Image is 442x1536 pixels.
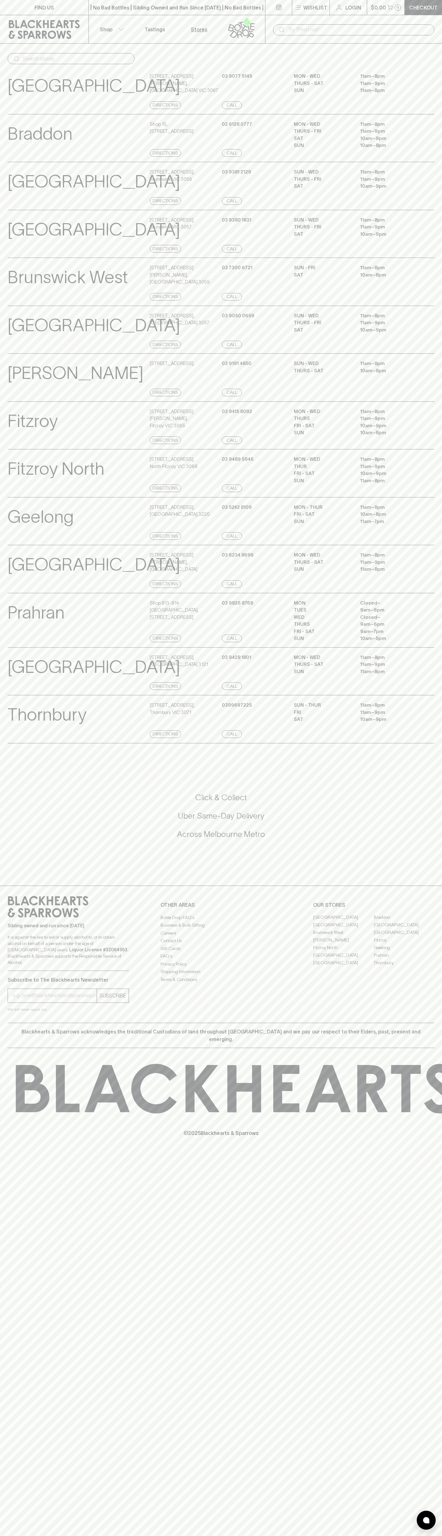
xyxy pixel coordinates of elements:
p: SUN [294,668,351,675]
p: THURS - SAT [294,661,351,668]
p: Wishlist [303,4,327,11]
a: Call [222,730,242,738]
p: 03 9381 2129 [222,168,251,176]
a: Directions [150,635,181,642]
p: 11am – 8pm [360,408,417,415]
p: [STREET_ADDRESS][PERSON_NAME] , [GEOGRAPHIC_DATA] [150,552,220,573]
p: FRI - SAT [294,422,351,430]
p: 03 9191 4850 [222,360,251,367]
p: 11am – 8pm [360,73,417,80]
a: Directions [150,580,181,588]
p: 11am – 8pm [360,668,417,675]
p: 11am – 8pm [360,360,417,367]
a: Tastings [133,15,177,43]
a: Directions [150,485,181,492]
p: 10am – 9pm [360,716,417,723]
p: 11am – 9pm [360,176,417,183]
p: 03 6234 8696 [222,552,254,559]
p: MON - WED [294,121,351,128]
p: FRI - SAT [294,628,351,635]
p: SUN - WED [294,216,351,224]
a: Directions [150,389,181,396]
p: SAT [294,135,351,142]
p: SAT [294,326,351,334]
p: 11am – 9pm [360,128,417,135]
p: Shop [100,26,112,33]
a: Call [222,485,242,492]
p: THURS [294,415,351,422]
a: Call [222,293,242,301]
a: [GEOGRAPHIC_DATA] [374,929,434,936]
p: Geelong [8,504,74,530]
a: Directions [150,436,181,444]
strong: Liquor License #32064953 [69,947,127,952]
p: 9am – 6pm [360,621,417,628]
a: Careers [160,929,282,937]
a: Call [222,580,242,588]
p: [PERSON_NAME] [8,360,143,386]
p: 03 9826 8768 [222,600,253,607]
a: Geelong [374,944,434,952]
p: 10am – 8pm [360,271,417,279]
p: SUN [294,635,351,642]
input: Try "Pinot noir" [288,25,429,35]
p: Thornbury [8,702,87,728]
p: FIND US [34,4,54,11]
p: 11am – 8pm [360,312,417,320]
p: 10am – 9pm [360,183,417,190]
p: OTHER AREAS [160,901,282,909]
p: 03 9077 5145 [222,73,252,80]
p: SUN - WED [294,360,351,367]
a: Call [222,436,242,444]
p: THURS - SAT [294,80,351,87]
a: Thornbury [374,959,434,967]
p: Closed – [360,600,417,607]
p: [STREET_ADDRESS] , [GEOGRAPHIC_DATA] 3057 [150,312,209,326]
p: THURS - FRI [294,223,351,231]
h5: Click & Collect [8,792,434,803]
p: 11am – 8pm [360,566,417,573]
p: THUR [294,463,351,470]
a: Privacy Policy [160,960,282,968]
p: THURS - FRI [294,319,351,326]
p: SAT [294,231,351,238]
p: 11am – 9pm [360,415,417,422]
p: 11am – 9pm [360,463,417,470]
p: [STREET_ADDRESS][PERSON_NAME] , [GEOGRAPHIC_DATA] 3055 [150,264,220,286]
a: Directions [150,149,181,157]
p: 11am – 9pm [360,319,417,326]
p: SUN - FRI [294,264,351,271]
p: [STREET_ADDRESS] , North Fitzroy VIC 3068 [150,456,197,470]
a: Gift Cards [160,945,282,952]
a: Call [222,245,242,253]
p: [GEOGRAPHIC_DATA] [8,168,180,195]
p: 10am – 9pm [360,231,417,238]
p: MON - WED [294,654,351,661]
p: [STREET_ADDRESS] , Brunswick VIC 3056 [150,168,194,183]
p: Subscribe to The Blackhearts Newsletter [8,976,129,984]
p: SUN [294,87,351,94]
p: MON - WED [294,408,351,415]
p: 10am – 9pm [360,135,417,142]
a: Braddon [374,914,434,921]
p: We will never spam you [8,1006,129,1013]
p: 0399697225 [222,702,252,709]
a: Call [222,389,242,396]
a: Call [222,682,242,690]
a: Fitzroy North [313,944,374,952]
p: Shop 813-814 [GEOGRAPHIC_DATA] , [STREET_ADDRESS] [150,600,220,621]
p: Shop 15 , [STREET_ADDRESS] [150,121,193,135]
p: 11am – 8pm [360,702,417,709]
p: FRI - SAT [294,470,351,477]
p: Checkout [409,4,438,11]
p: 03 7300 6721 [222,264,252,271]
p: SUN [294,429,351,436]
img: bubble-icon [423,1517,429,1523]
p: TUES [294,606,351,614]
p: 10am – 9pm [360,470,417,477]
p: FRI - SAT [294,511,351,518]
a: Directions [150,293,181,301]
p: THURS - FRI [294,128,351,135]
p: SUN [294,142,351,149]
a: [GEOGRAPHIC_DATA] [313,921,374,929]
